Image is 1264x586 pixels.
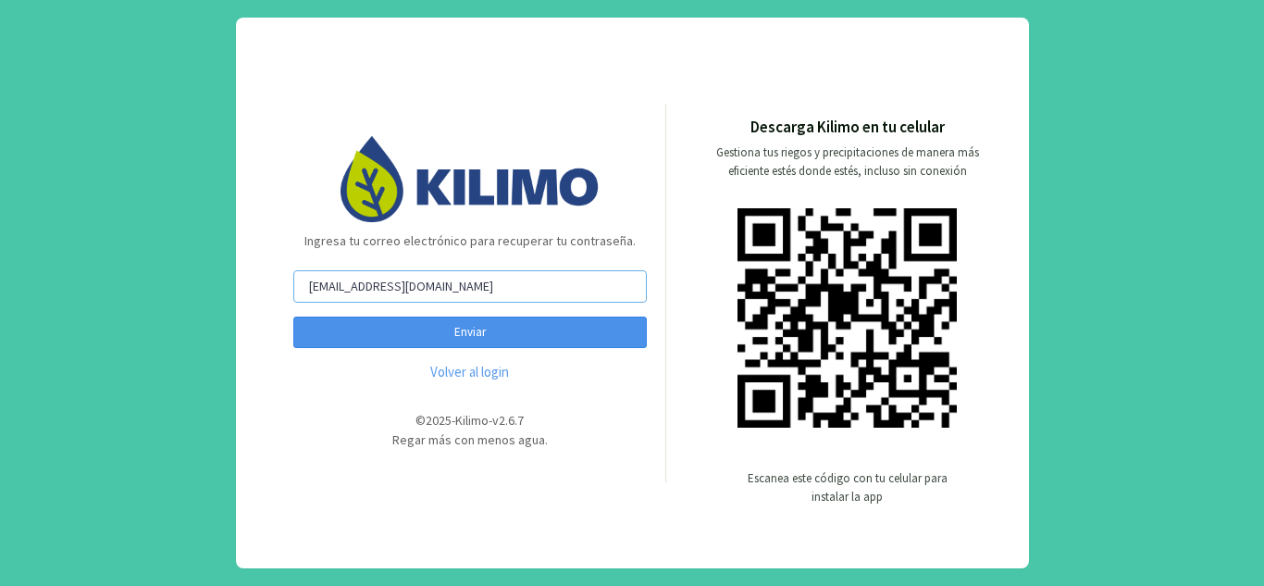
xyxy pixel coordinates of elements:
[492,412,524,429] span: v2.6.7
[293,222,647,260] p: Ingresa tu correo electrónico para recuperar tu contraseña.
[750,116,945,140] p: Descarga Kilimo en tu celular
[415,412,426,429] span: ©
[293,317,647,348] button: Enviar
[392,431,548,448] span: Regar más con menos agua.
[293,362,647,383] a: Volver al login
[705,143,990,181] p: Gestiona tus riegos y precipitaciones de manera más eficiente estés donde estés, incluso sin cone...
[426,412,452,429] span: 2025
[452,412,455,429] span: -
[489,412,492,429] span: -
[341,136,600,222] img: Image
[737,208,957,428] img: qr code
[455,412,489,429] span: Kilimo
[293,270,647,303] input: Inserte su Email
[746,469,949,506] p: Escanea este código con tu celular para instalar la app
